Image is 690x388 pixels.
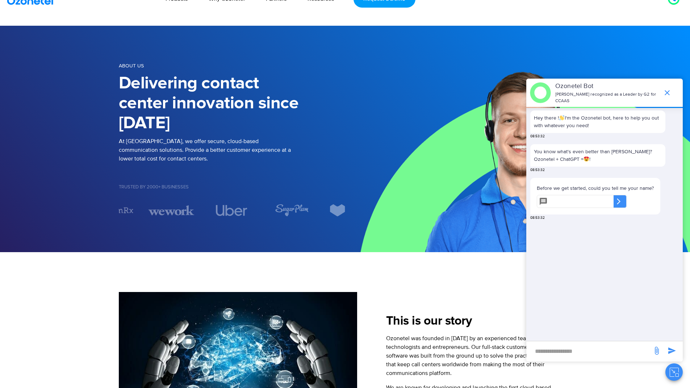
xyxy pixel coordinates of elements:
[119,137,345,163] p: At [GEOGRAPHIC_DATA], we offer secure, cloud-based communication solutions. Provide a better cust...
[216,205,247,216] img: uber
[119,63,144,69] span: About us
[88,204,134,217] img: zoomrx
[555,82,659,91] p: Ozonetel Bot
[149,204,194,217] div: 3 / 7
[649,343,664,358] span: send message
[534,148,662,163] p: You know what's even better than [PERSON_NAME]? Ozonetel + ChatGPT = !
[555,91,659,104] p: [PERSON_NAME] recognized as a Leader by G2 for CCAAS
[88,204,134,217] div: 2 / 7
[559,115,564,120] img: 👋
[386,334,572,377] p: Ozonetel was founded in [DATE] by an experienced team of technologists and entrepreneurs. Our ful...
[530,345,649,358] div: new-msg-input
[386,314,572,329] h2: This is our story
[530,134,545,139] span: 08:53:32
[209,205,254,216] div: 4 / 7
[665,343,679,358] span: send message
[119,185,345,189] h5: Trusted by 2000+ Businesses
[660,85,674,100] span: end chat or minimize
[665,363,683,381] button: Close chat
[119,204,345,217] div: Image Carousel
[534,114,662,129] p: Hey there ! I'm the Ozonetel bot, here to help you out with whatever you need!
[119,74,345,133] h1: Delivering contact center innovation since [DATE]
[530,215,545,221] span: 08:53:32
[584,157,589,162] img: 😍
[530,82,551,103] img: header
[537,184,654,192] p: Before we get started, could you tell me your name?
[149,204,194,217] img: wework
[530,167,545,173] span: 08:53:32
